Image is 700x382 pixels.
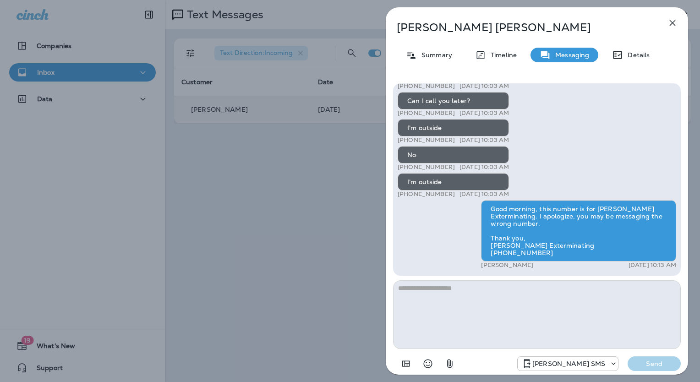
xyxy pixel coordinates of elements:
[459,136,509,144] p: [DATE] 10:03 AM
[398,164,455,171] p: [PHONE_NUMBER]
[398,146,509,164] div: No
[398,92,509,109] div: Can I call you later?
[459,82,509,90] p: [DATE] 10:03 AM
[481,200,676,262] div: Good morning, this number is for [PERSON_NAME] Exterminating. I apologize, you may be messaging t...
[459,164,509,171] p: [DATE] 10:03 AM
[417,51,452,59] p: Summary
[398,136,455,144] p: [PHONE_NUMBER]
[397,355,415,373] button: Add in a premade template
[419,355,437,373] button: Select an emoji
[481,262,533,269] p: [PERSON_NAME]
[551,51,589,59] p: Messaging
[518,358,618,369] div: +1 (757) 760-3335
[459,109,509,117] p: [DATE] 10:03 AM
[486,51,517,59] p: Timeline
[398,173,509,191] div: I'm outside
[398,109,455,117] p: [PHONE_NUMBER]
[398,82,455,90] p: [PHONE_NUMBER]
[459,191,509,198] p: [DATE] 10:03 AM
[532,360,605,367] p: [PERSON_NAME] SMS
[629,262,676,269] p: [DATE] 10:13 AM
[623,51,650,59] p: Details
[398,191,455,198] p: [PHONE_NUMBER]
[398,119,509,136] div: I'm outside
[397,21,647,34] p: [PERSON_NAME] [PERSON_NAME]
